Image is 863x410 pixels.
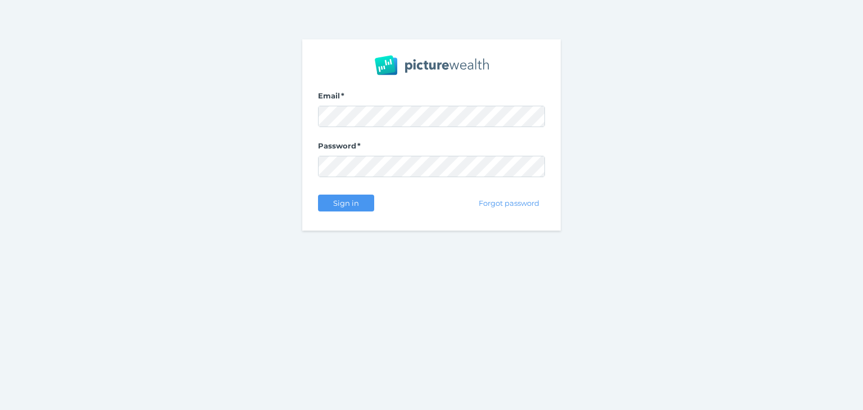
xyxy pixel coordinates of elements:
button: Sign in [318,195,374,211]
button: Forgot password [474,195,545,211]
span: Forgot password [474,199,544,208]
span: Sign in [328,199,364,208]
label: Email [318,91,545,106]
img: PW [375,55,489,75]
label: Password [318,141,545,156]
